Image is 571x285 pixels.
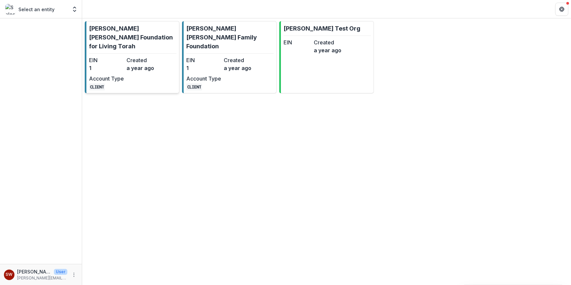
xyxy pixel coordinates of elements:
img: Select an entity [5,4,16,14]
dt: EIN [284,38,311,46]
p: [PERSON_NAME] [PERSON_NAME] Foundation for Living Torah [89,24,176,51]
p: Select an entity [18,6,55,13]
a: [PERSON_NAME] [PERSON_NAME] Foundation for Living TorahEIN1Createda year agoAccount TypeCLIENT [85,21,179,93]
a: [PERSON_NAME] Test OrgEINCreateda year ago [279,21,374,93]
dd: a year ago [314,46,341,54]
dd: 1 [89,64,124,72]
dt: EIN [89,56,124,64]
p: [PERSON_NAME] [PERSON_NAME] Family Foundation [186,24,274,51]
p: [PERSON_NAME] [17,268,51,275]
div: Samantha Carlin Willis [6,273,13,277]
dt: Created [126,56,161,64]
dt: Account Type [89,75,124,83]
dd: 1 [186,64,221,72]
dt: EIN [186,56,221,64]
dt: Created [314,38,341,46]
p: User [54,269,67,275]
button: Open entity switcher [70,3,79,16]
code: CLIENT [89,83,105,90]
dt: Created [224,56,259,64]
p: [PERSON_NAME][EMAIL_ADDRESS][DOMAIN_NAME] [17,275,67,281]
button: Get Help [555,3,568,16]
button: More [70,271,78,279]
code: CLIENT [186,83,202,90]
a: [PERSON_NAME] [PERSON_NAME] Family FoundationEIN1Createda year agoAccount TypeCLIENT [182,21,277,93]
dd: a year ago [224,64,259,72]
p: [PERSON_NAME] Test Org [284,24,360,33]
dd: a year ago [126,64,161,72]
dt: Account Type [186,75,221,83]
